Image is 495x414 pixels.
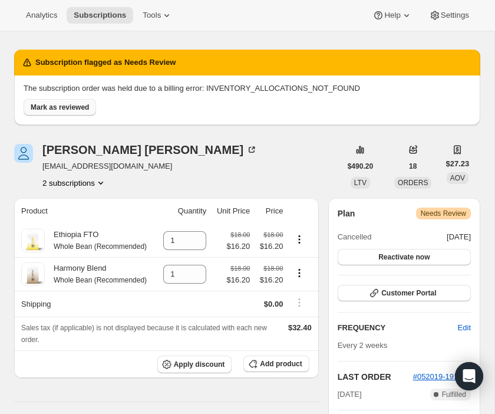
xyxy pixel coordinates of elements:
[156,198,210,224] th: Quantity
[14,198,156,224] th: Product
[354,179,367,187] span: LTV
[257,241,283,252] span: $16.20
[54,242,147,251] small: Whole Bean (Recommended)
[260,359,302,369] span: Add product
[143,11,161,20] span: Tools
[398,179,428,187] span: ORDERS
[264,300,283,308] span: $0.00
[230,231,250,238] small: $18.00
[227,274,250,286] span: $16.20
[413,371,471,383] button: #052019-191072
[338,249,471,265] button: Reactivate now
[451,318,478,337] button: Edit
[447,231,471,243] span: [DATE]
[422,7,476,24] button: Settings
[257,274,283,286] span: $16.20
[42,160,258,172] span: [EMAIL_ADDRESS][DOMAIN_NAME]
[409,162,417,171] span: 18
[174,360,225,369] span: Apply discount
[348,162,373,171] span: $490.20
[227,241,250,252] span: $16.20
[21,262,45,286] img: product img
[243,356,309,372] button: Add product
[14,144,33,163] span: gwen kohlenberg
[442,390,466,399] span: Fulfilled
[24,83,471,94] p: The subscription order was held due to a billing error: INVENTORY_ALLOCATIONS_NOT_FOUND
[19,7,64,24] button: Analytics
[378,252,430,262] span: Reactivate now
[413,372,471,381] a: #052019-191072
[45,229,147,252] div: Ethiopia FTO
[136,7,180,24] button: Tools
[21,229,45,252] img: product img
[381,288,436,298] span: Customer Portal
[402,158,424,175] button: 18
[450,174,465,182] span: AOV
[338,231,372,243] span: Cancelled
[441,11,469,20] span: Settings
[253,198,286,224] th: Price
[290,233,309,246] button: Product actions
[290,267,309,280] button: Product actions
[338,285,471,301] button: Customer Portal
[42,144,258,156] div: [PERSON_NAME] [PERSON_NAME]
[45,262,147,286] div: Harmony Blend
[338,341,388,350] span: Every 2 weeks
[384,11,400,20] span: Help
[338,371,413,383] h2: LAST ORDER
[338,208,355,219] h2: Plan
[26,11,57,20] span: Analytics
[288,323,312,332] span: $32.40
[67,7,133,24] button: Subscriptions
[157,356,232,373] button: Apply discount
[445,158,469,170] span: $27.23
[338,322,458,334] h2: FREQUENCY
[74,11,126,20] span: Subscriptions
[458,322,471,334] span: Edit
[31,103,89,112] span: Mark as reviewed
[14,291,156,317] th: Shipping
[230,265,250,272] small: $18.00
[455,362,483,390] div: Open Intercom Messenger
[24,99,96,116] button: Mark as reviewed
[421,209,466,218] span: Needs Review
[210,198,253,224] th: Unit Price
[263,265,283,272] small: $18.00
[338,389,362,400] span: [DATE]
[341,158,380,175] button: $490.20
[290,296,309,309] button: Shipping actions
[35,57,176,68] h2: Subscription flagged as Needs Review
[21,324,267,344] span: Sales tax (if applicable) is not displayed because it is calculated with each new order.
[263,231,283,238] small: $18.00
[54,276,147,284] small: Whole Bean (Recommended)
[365,7,419,24] button: Help
[42,177,107,189] button: Product actions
